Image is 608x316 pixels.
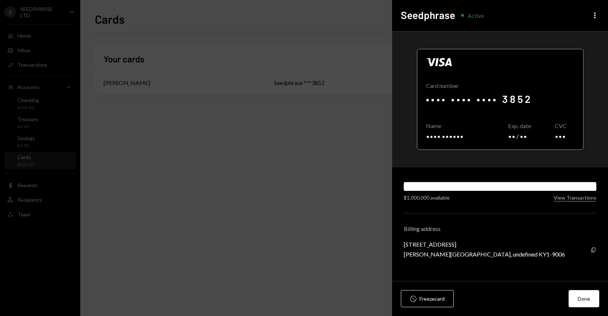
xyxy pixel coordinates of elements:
div: Billing address [404,225,596,232]
button: Freezecard [401,290,454,307]
div: Click to reveal [417,49,584,150]
button: View Transactions [554,194,596,201]
div: $1,000,000 available [404,194,450,201]
div: [STREET_ADDRESS] [404,241,565,248]
button: Done [569,290,599,307]
div: Active [468,12,484,19]
div: Freeze card [419,295,445,302]
h2: Seedphrase [401,8,455,22]
div: [PERSON_NAME][GEOGRAPHIC_DATA], undefined KY1-9006 [404,251,565,258]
